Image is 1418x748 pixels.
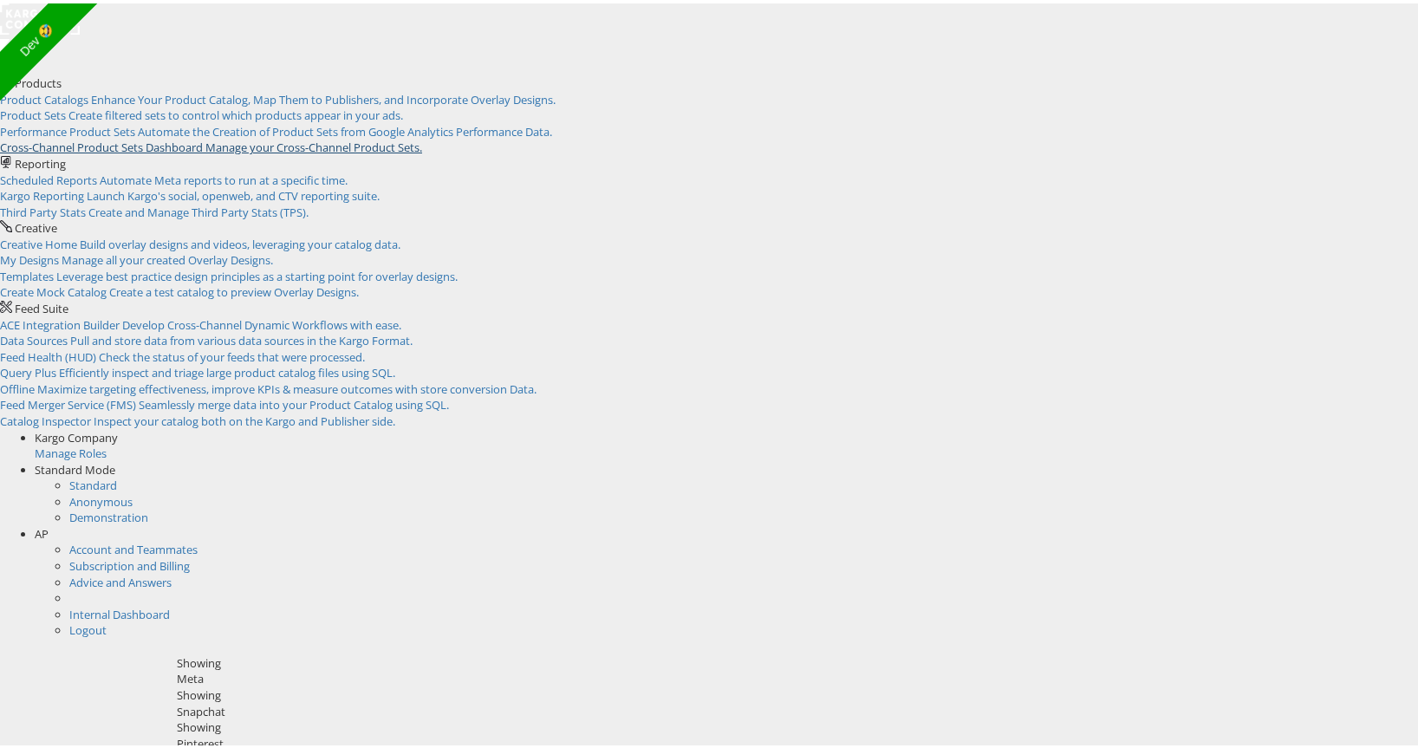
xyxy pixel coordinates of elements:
[35,426,118,442] span: Kargo Company
[35,459,115,474] span: Standard Mode
[15,72,62,88] span: Products
[69,474,117,490] a: Standard
[69,538,198,554] a: Account and Teammates
[88,201,309,217] span: Create and Manage Third Party Stats (TPS).
[205,136,422,152] span: Manage your Cross-Channel Product Sets.
[56,265,458,281] span: Leverage best practice design principles as a starting point for overlay designs.
[87,185,380,200] span: Launch Kargo's social, openweb, and CTV reporting suite.
[69,603,170,619] a: Internal Dashboard
[139,394,449,409] span: Seamlessly merge data into your Product Catalog using SQL.
[68,104,403,120] span: Create filtered sets to control which products appear in your ads.
[70,329,413,345] span: Pull and store data from various data sources in the Kargo Format.
[15,153,66,168] span: Reporting
[15,217,57,232] span: Creative
[69,571,172,587] a: Advice and Answers
[35,523,49,538] span: AP
[94,410,395,426] span: Inspect your catalog both on the Kargo and Publisher side.
[62,249,273,264] span: Manage all your created Overlay Designs.
[59,361,395,377] span: Efficiently inspect and triage large product catalog files using SQL.
[37,378,537,394] span: Maximize targeting effectiveness, improve KPIs & measure outcomes with store conversion Data.
[69,619,107,634] a: Logout
[69,506,148,522] a: Demonstration
[91,88,556,104] span: Enhance Your Product Catalog, Map Them to Publishers, and Incorporate Overlay Designs.
[100,169,348,185] span: Automate Meta reports to run at a specific time.
[99,346,365,361] span: Check the status of your feeds that were processed.
[69,491,133,506] a: Anonymous
[109,281,359,296] span: Create a test catalog to preview Overlay Designs.
[122,314,401,329] span: Develop Cross-Channel Dynamic Workflows with ease.
[138,120,552,136] span: Automate the Creation of Product Sets from Google Analytics Performance Data.
[69,555,190,570] a: Subscription and Billing
[80,233,400,249] span: Build overlay designs and videos, leveraging your catalog data.
[35,442,107,458] a: Manage Roles
[15,297,68,313] span: Feed Suite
